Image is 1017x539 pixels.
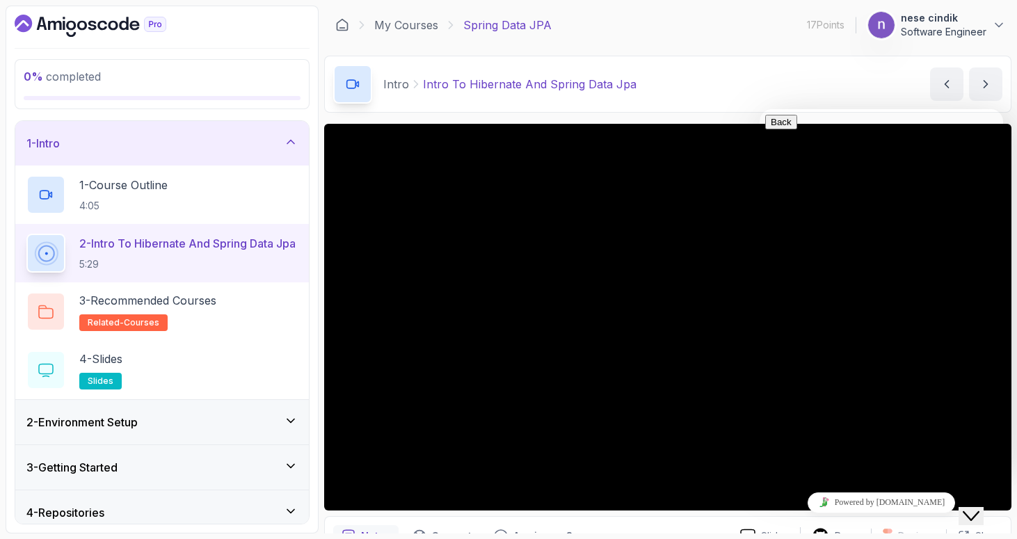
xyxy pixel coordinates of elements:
[760,487,1003,518] iframe: chat widget
[930,67,963,101] button: previous content
[88,317,159,328] span: related-courses
[26,351,298,389] button: 4-Slidesslides
[26,504,104,521] h3: 4 - Repositories
[423,76,636,92] p: Intro To Hibernate And Spring Data Jpa
[901,11,986,25] p: nese cindik
[26,234,298,273] button: 2-Intro To Hibernate And Spring Data Jpa5:29
[807,18,844,32] p: 17 Points
[79,351,122,367] p: 4 - Slides
[901,25,986,39] p: Software Engineer
[15,15,198,37] a: Dashboard
[463,17,552,33] p: Spring Data JPA
[383,76,409,92] p: Intro
[88,376,113,387] span: slides
[79,199,168,213] p: 4:05
[969,67,1002,101] button: next content
[374,17,438,33] a: My Courses
[335,18,349,32] a: Dashboard
[760,109,1003,471] iframe: chat widget
[24,70,101,83] span: completed
[79,177,168,193] p: 1 - Course Outline
[24,70,43,83] span: 0 %
[15,490,309,535] button: 4-Repositories
[15,400,309,444] button: 2-Environment Setup
[79,292,216,309] p: 3 - Recommended Courses
[26,414,138,431] h3: 2 - Environment Setup
[79,257,296,271] p: 5:29
[26,135,60,152] h3: 1 - Intro
[79,235,296,252] p: 2 - Intro To Hibernate And Spring Data Jpa
[868,12,895,38] img: user profile image
[26,459,118,476] h3: 3 - Getting Started
[26,175,298,214] button: 1-Course Outline4:05
[959,483,1003,525] iframe: chat widget
[15,445,309,490] button: 3-Getting Started
[867,11,1006,39] button: user profile imagenese cindikSoftware Engineer
[26,292,298,331] button: 3-Recommended Coursesrelated-courses
[324,124,1011,510] iframe: 2 - Intro to Hibernate and Spring Data JPA
[15,121,309,166] button: 1-Intro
